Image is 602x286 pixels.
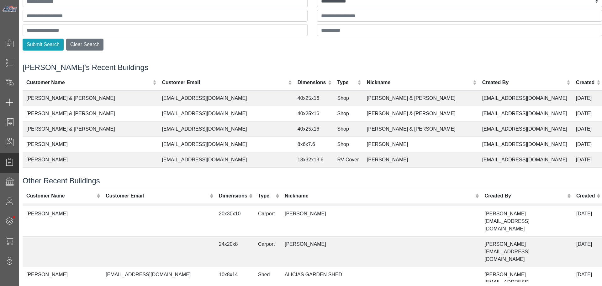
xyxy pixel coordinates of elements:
[478,106,572,121] td: [EMAIL_ADDRESS][DOMAIN_NAME]
[478,137,572,152] td: [EMAIL_ADDRESS][DOMAIN_NAME]
[219,192,247,199] div: Dimensions
[106,192,208,199] div: Customer Email
[572,90,602,106] td: [DATE]
[572,137,602,152] td: [DATE]
[478,90,572,106] td: [EMAIL_ADDRESS][DOMAIN_NAME]
[298,79,326,86] div: Dimensions
[363,121,478,137] td: [PERSON_NAME] & [PERSON_NAME]
[158,121,293,137] td: [EMAIL_ADDRESS][DOMAIN_NAME]
[573,236,602,267] td: [DATE]
[572,152,602,167] td: [DATE]
[162,79,287,86] div: Customer Email
[478,152,572,167] td: [EMAIL_ADDRESS][DOMAIN_NAME]
[478,121,572,137] td: [EMAIL_ADDRESS][DOMAIN_NAME]
[337,79,356,86] div: Type
[334,167,363,183] td: Shop
[26,192,95,199] div: Customer Name
[482,79,565,86] div: Created By
[363,152,478,167] td: [PERSON_NAME]
[572,121,602,137] td: [DATE]
[294,121,334,137] td: 40x25x16
[23,152,158,167] td: [PERSON_NAME]
[158,152,293,167] td: [EMAIL_ADDRESS][DOMAIN_NAME]
[6,207,22,227] span: •
[23,39,64,51] button: Submit Search
[26,79,151,86] div: Customer Name
[478,167,572,183] td: [EMAIL_ADDRESS][DOMAIN_NAME]
[23,106,158,121] td: [PERSON_NAME] & [PERSON_NAME]
[363,106,478,121] td: [PERSON_NAME] & [PERSON_NAME]
[258,192,274,199] div: Type
[158,137,293,152] td: [EMAIL_ADDRESS][DOMAIN_NAME]
[576,79,595,86] div: Created
[294,90,334,106] td: 40x25x16
[23,176,602,186] h4: Other Recent Buildings
[158,90,293,106] td: [EMAIL_ADDRESS][DOMAIN_NAME]
[254,206,281,236] td: Carport
[23,137,158,152] td: [PERSON_NAME]
[66,39,103,51] button: Clear Search
[363,167,478,183] td: upper floor
[294,167,334,183] td: 36x36x12
[294,137,334,152] td: 8x6x7.6
[23,63,602,72] h4: [PERSON_NAME]'s Recent Buildings
[158,106,293,121] td: [EMAIL_ADDRESS][DOMAIN_NAME]
[334,152,363,167] td: RV Cover
[481,206,573,236] td: [PERSON_NAME][EMAIL_ADDRESS][DOMAIN_NAME]
[573,206,602,236] td: [DATE]
[572,167,602,183] td: [DATE]
[334,106,363,121] td: Shop
[367,79,472,86] div: Nickname
[484,192,565,199] div: Created By
[334,121,363,137] td: Shop
[215,236,254,267] td: 24x20x8
[281,236,481,267] td: [PERSON_NAME]
[2,6,18,13] img: Metals Direct Inc Logo
[23,206,102,236] td: [PERSON_NAME]
[334,137,363,152] td: Shop
[294,152,334,167] td: 18x32x13.6
[23,121,158,137] td: [PERSON_NAME] & [PERSON_NAME]
[281,206,481,236] td: [PERSON_NAME]
[363,90,478,106] td: [PERSON_NAME] & [PERSON_NAME]
[334,90,363,106] td: Shop
[23,90,158,106] td: [PERSON_NAME] & [PERSON_NAME]
[254,236,281,267] td: Carport
[363,137,478,152] td: [PERSON_NAME]
[576,192,595,199] div: Created
[215,206,254,236] td: 20x30x10
[294,106,334,121] td: 40x25x16
[572,106,602,121] td: [DATE]
[23,167,158,183] td: [PERSON_NAME] & [PERSON_NAME]
[481,236,573,267] td: [PERSON_NAME][EMAIL_ADDRESS][DOMAIN_NAME]
[285,192,474,199] div: Nickname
